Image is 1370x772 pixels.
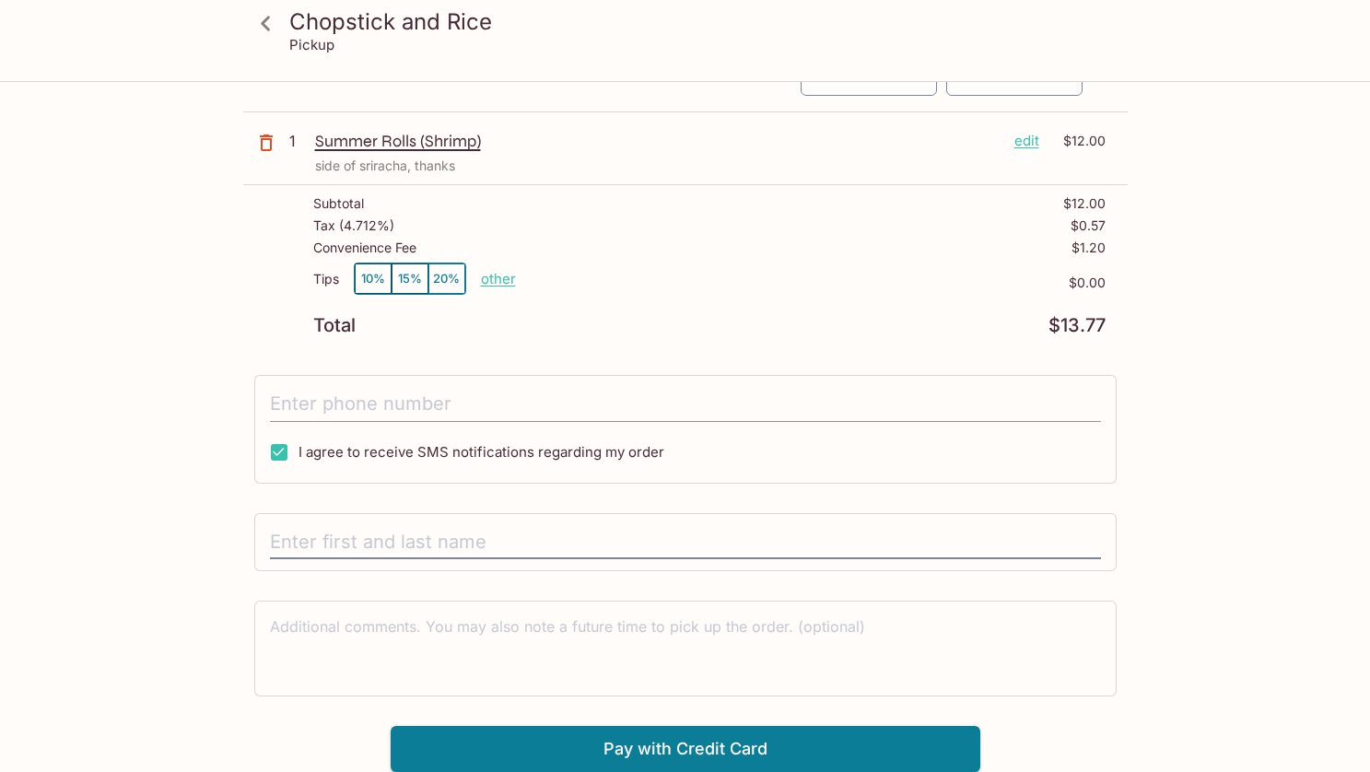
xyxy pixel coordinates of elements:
[1063,196,1106,211] p: $12.00
[428,263,465,294] button: 20%
[289,7,1113,36] h3: Chopstick and Rice
[1048,317,1106,334] p: $13.77
[1071,218,1106,233] p: $0.57
[1050,131,1106,151] p: $12.00
[313,218,394,233] p: Tax ( 4.712% )
[313,272,339,287] p: Tips
[313,317,356,334] p: Total
[270,387,1101,422] input: Enter phone number
[313,196,364,211] p: Subtotal
[299,443,664,461] span: I agree to receive SMS notifications regarding my order
[289,131,308,151] p: 1
[516,275,1106,290] p: $0.00
[1071,240,1106,255] p: $1.20
[315,131,1000,151] p: Summer Rolls (Shrimp)
[313,240,416,255] p: Convenience Fee
[355,263,392,294] button: 10%
[315,158,1106,173] p: side of sriracha, thanks
[1014,131,1039,151] p: edit
[289,36,334,53] p: Pickup
[392,263,428,294] button: 15%
[481,270,516,287] button: other
[391,726,980,772] button: Pay with Credit Card
[270,525,1101,560] input: Enter first and last name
